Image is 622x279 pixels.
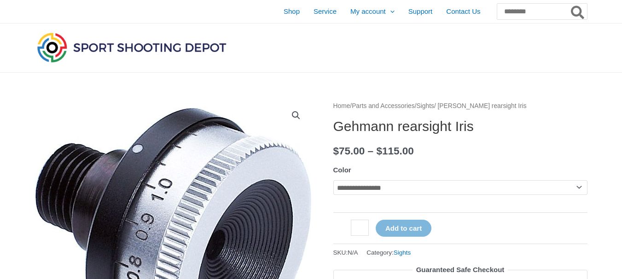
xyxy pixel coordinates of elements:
[333,166,351,174] label: Color
[368,145,374,157] span: –
[333,102,350,109] a: Home
[288,107,304,124] a: View full-screen image gallery
[376,145,413,157] bdi: 115.00
[352,102,415,109] a: Parts and Accessories
[413,263,508,276] legend: Guaranteed Safe Checkout
[35,30,228,64] img: Sport Shooting Depot
[394,249,411,256] a: Sights
[366,247,411,258] span: Category:
[333,100,587,112] nav: Breadcrumb
[351,220,369,236] input: Product quantity
[376,145,382,157] span: $
[333,118,587,135] h1: Gehmann rearsight Iris
[417,102,434,109] a: Sights
[333,145,365,157] bdi: 75.00
[333,247,358,258] span: SKU:
[333,145,339,157] span: $
[348,249,358,256] span: N/A
[569,4,587,19] button: Search
[376,220,431,237] button: Add to cart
